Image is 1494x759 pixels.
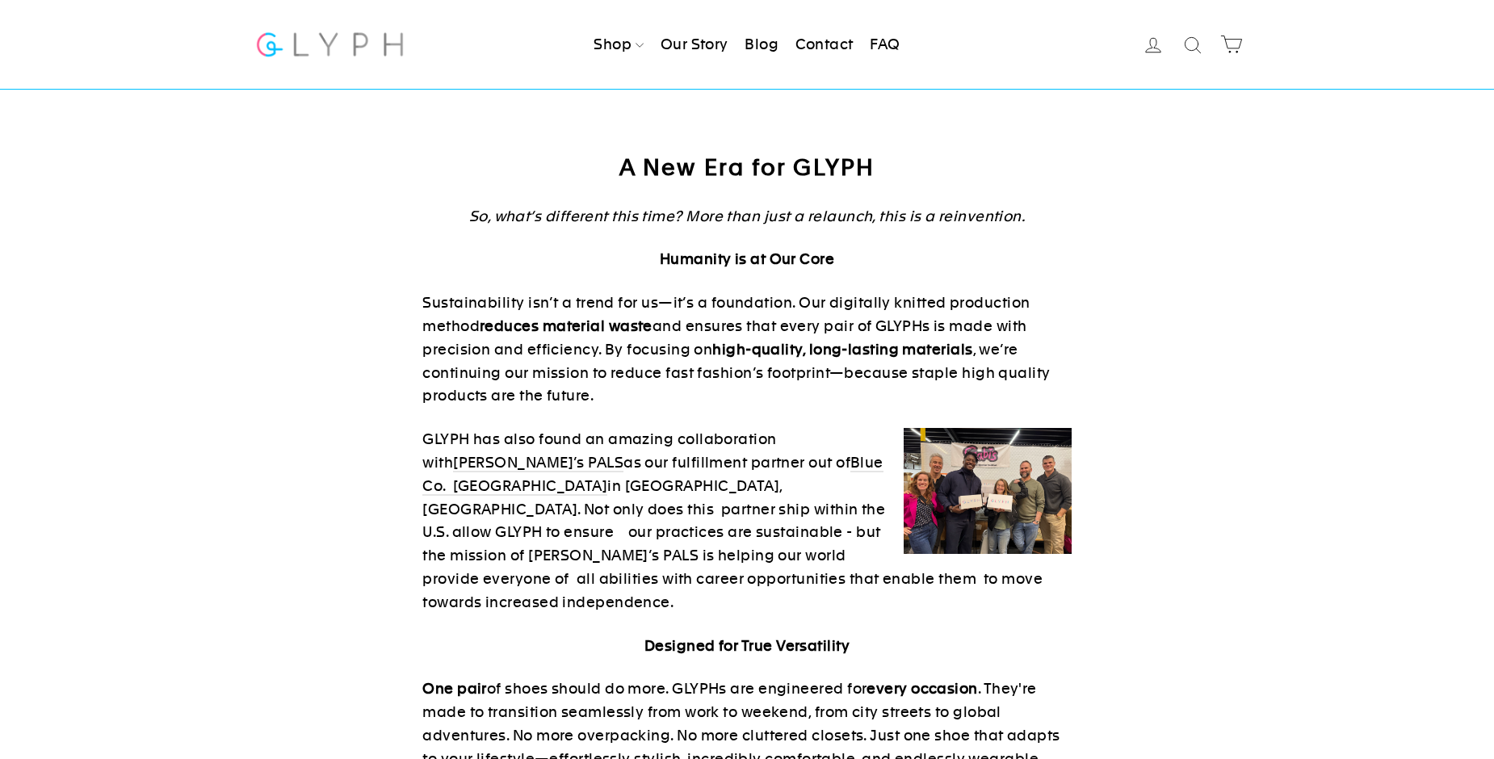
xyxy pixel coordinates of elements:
[867,680,977,697] strong: every occasion
[654,27,735,62] a: Our Story
[904,428,1072,554] img: IMG_1554.png
[644,637,850,654] strong: Designed for True Versatility
[469,208,1025,224] em: So, what’s different this time? More than just a relaunch, this is a reinvention.
[254,23,405,65] img: Glyph
[453,454,623,472] a: [PERSON_NAME]’s PALS
[660,250,834,267] span: Humanity is at Our Core
[422,428,1071,614] p: GLYPH has also found an amazing collaboration with as our fulfillment partner out of in [GEOGRAPH...
[619,154,875,180] strong: A New Era for GLYPH
[863,27,906,62] a: FAQ
[789,27,860,62] a: Contact
[422,680,487,697] strong: One pair
[738,27,785,62] a: Blog
[422,454,883,496] a: Blue Co. [GEOGRAPHIC_DATA]
[1472,310,1494,450] iframe: Glyph - Referral program
[712,341,972,358] strong: high-quality, long-lasting materials
[480,317,653,334] strong: reduces material waste
[422,291,1071,408] p: Sustainability isn’t a trend for us—it’s a foundation. Our digitally knitted production method an...
[587,27,650,62] a: Shop
[587,27,906,62] ul: Primary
